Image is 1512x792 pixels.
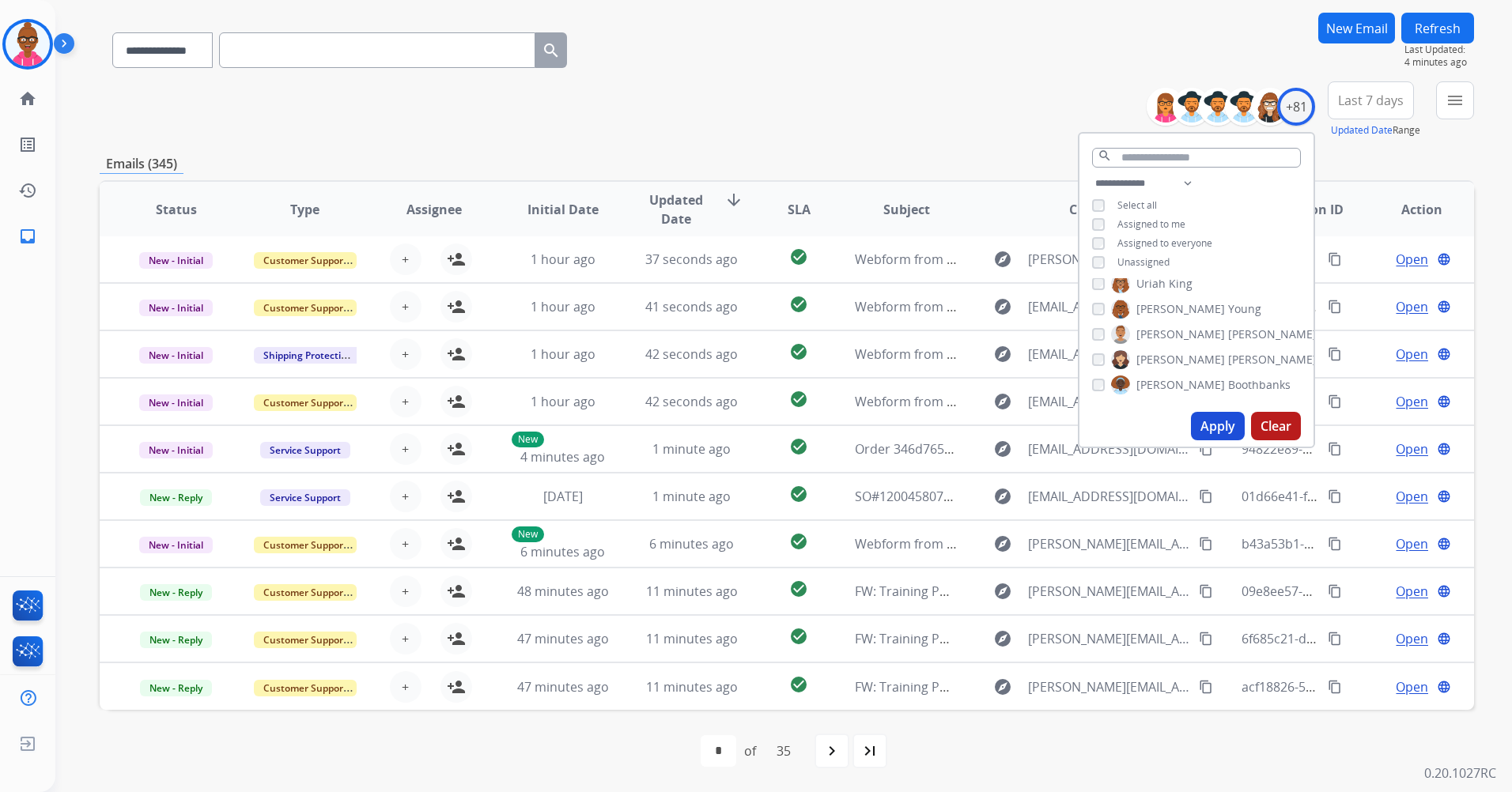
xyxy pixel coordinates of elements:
[1396,534,1428,553] span: Open
[390,671,421,703] button: +
[139,252,213,269] span: New - Initial
[1396,345,1428,364] span: Open
[1242,535,1487,553] span: b43a53b1-dce4-4032-909c-160476d8a56b
[1117,217,1185,231] span: Assigned to me
[855,630,1311,647] span: FW: Training PA2: Do Not Assign ([GEOGRAPHIC_DATA] [GEOGRAPHIC_DATA])
[1199,442,1213,456] mat-icon: content_copy
[646,678,738,696] span: 11 minutes ago
[1028,487,1190,506] span: [EMAIL_ADDRESS][DOMAIN_NAME]
[1028,677,1190,696] span: [PERSON_NAME][EMAIL_ADDRESS][DOMAIN_NAME]
[645,393,738,410] span: 42 seconds ago
[1437,442,1451,456] mat-icon: language
[1437,680,1451,694] mat-icon: language
[855,298,1213,315] span: Webform from [EMAIL_ADDRESS][DOMAIN_NAME] on [DATE]
[993,582,1012,601] mat-icon: explore
[993,250,1012,269] mat-icon: explore
[764,735,803,767] div: 35
[1331,123,1420,137] span: Range
[1328,632,1342,646] mat-icon: content_copy
[1401,13,1474,43] button: Refresh
[390,291,421,322] button: +
[140,489,212,506] span: New - Reply
[18,89,37,108] mat-icon: home
[1446,91,1465,110] mat-icon: menu
[390,338,421,370] button: +
[1069,200,1131,219] span: Customer
[139,442,213,458] span: New - Initial
[1098,149,1112,163] mat-icon: search
[139,537,213,553] span: New - Initial
[512,432,544,447] p: New
[1117,255,1170,269] span: Unassigned
[993,392,1012,411] mat-icon: explore
[1228,352,1317,368] span: [PERSON_NAME]
[1437,537,1451,551] mat-icon: language
[402,582,409,601] span: +
[1331,124,1393,137] button: Updated Date
[789,247,808,266] mat-icon: check_circle
[139,347,213,364] span: New - Initial
[1424,764,1496,783] p: 0.20.1027RC
[1437,300,1451,314] mat-icon: language
[1191,412,1245,440] button: Apply
[1136,352,1225,368] span: [PERSON_NAME]
[18,227,37,246] mat-icon: inbox
[1437,632,1451,646] mat-icon: language
[390,386,421,417] button: +
[855,678,1311,696] span: FW: Training PA1: Do Not Assign ([GEOGRAPHIC_DATA] [GEOGRAPHIC_DATA])
[1338,97,1404,104] span: Last 7 days
[646,630,738,647] span: 11 minutes ago
[447,439,466,458] mat-icon: person_add
[1028,629,1190,648] span: [PERSON_NAME][EMAIL_ADDRESS][DOMAIN_NAME]
[1328,252,1342,266] mat-icon: content_copy
[788,200,811,219] span: SLA
[1028,582,1190,601] span: [PERSON_NAME][EMAIL_ADDRESS][DOMAIN_NAME]
[390,528,421,560] button: +
[993,297,1012,316] mat-icon: explore
[531,298,595,315] span: 1 hour ago
[1028,297,1190,316] span: [EMAIL_ADDRESS][DOMAIN_NAME]
[855,583,1311,600] span: FW: Training PA3: Do Not Assign ([GEOGRAPHIC_DATA] [GEOGRAPHIC_DATA])
[855,251,1409,268] span: Webform from [PERSON_NAME][EMAIL_ADDRESS][PERSON_NAME][DOMAIN_NAME] on [DATE]
[1328,489,1342,503] mat-icon: content_copy
[789,627,808,646] mat-icon: check_circle
[1242,583,1491,600] span: 09e8ee57-dd57-484b-8683-cdb2834bdb18
[1396,392,1428,411] span: Open
[855,393,1213,410] span: Webform from [EMAIL_ADDRESS][DOMAIN_NAME] on [DATE]
[100,154,183,174] p: Emails (345)
[789,295,808,314] mat-icon: check_circle
[789,390,808,409] mat-icon: check_circle
[402,439,409,458] span: +
[744,741,756,760] div: of
[402,487,409,506] span: +
[1228,326,1317,342] span: [PERSON_NAME]
[1328,81,1414,119] button: Last 7 days
[641,190,712,228] span: Updated Date
[645,251,738,268] span: 37 seconds ago
[652,440,731,458] span: 1 minute ago
[447,582,466,601] mat-icon: person_add
[789,532,808,551] mat-icon: check_circle
[993,487,1012,506] mat-icon: explore
[860,741,879,760] mat-icon: last_page
[1136,301,1225,317] span: [PERSON_NAME]
[855,488,1188,505] span: SO#1200458070 [ thread::Ep_KqEaJAl-UWJq6WbW9fDk:: ]
[1169,276,1193,292] span: King
[512,526,544,542] p: New
[993,677,1012,696] mat-icon: explore
[855,535,1409,553] span: Webform from [PERSON_NAME][EMAIL_ADDRESS][PERSON_NAME][DOMAIN_NAME] on [DATE]
[447,250,466,269] mat-icon: person_add
[402,297,409,316] span: +
[402,629,409,648] span: +
[1437,347,1451,361] mat-icon: language
[139,394,213,411] span: New - Initial
[390,433,421,465] button: +
[517,583,609,600] span: 48 minutes ago
[254,300,357,316] span: Customer Support
[1328,300,1342,314] mat-icon: content_copy
[645,298,738,315] span: 41 seconds ago
[1318,13,1395,43] button: New Email
[1396,582,1428,601] span: Open
[1437,252,1451,266] mat-icon: language
[402,250,409,269] span: +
